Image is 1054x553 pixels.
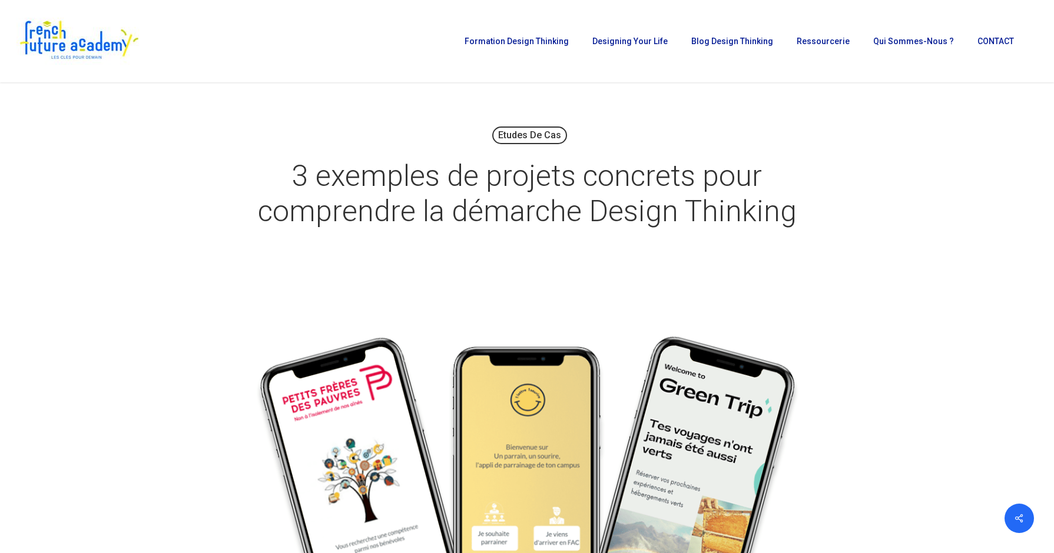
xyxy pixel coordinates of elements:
span: Designing Your Life [592,36,668,46]
a: Ressourcerie [791,37,856,45]
h1: 3 exemples de projets concrets pour comprendre la démarche Design Thinking [233,146,821,241]
span: Formation Design Thinking [465,36,569,46]
span: Blog Design Thinking [691,36,773,46]
img: French Future Academy [16,18,141,65]
a: Blog Design Thinking [685,37,779,45]
a: Etudes de cas [492,126,567,144]
a: Qui sommes-nous ? [867,37,960,45]
a: CONTACT [972,37,1020,45]
span: CONTACT [977,36,1014,46]
a: Designing Your Life [586,37,674,45]
a: Formation Design Thinking [459,37,575,45]
span: Ressourcerie [797,36,850,46]
span: Qui sommes-nous ? [873,36,954,46]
